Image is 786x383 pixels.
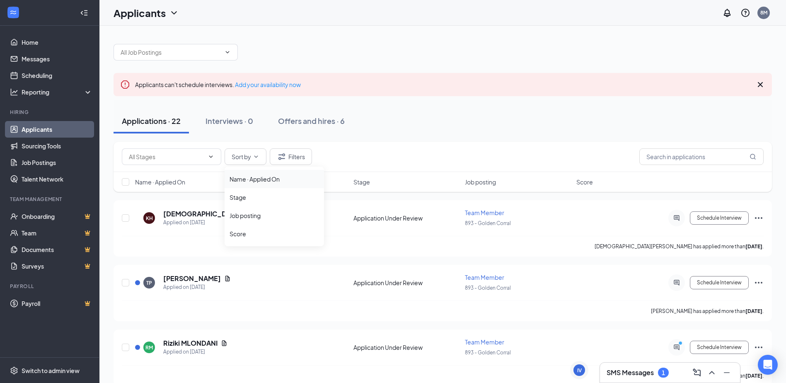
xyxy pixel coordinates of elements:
svg: Cross [755,80,765,90]
div: RM [145,344,153,351]
svg: Analysis [10,88,18,96]
b: [DATE] [745,308,762,314]
div: Applied on [DATE] [163,283,231,291]
button: Filter Filters [270,148,312,165]
h5: [DEMOGRAPHIC_DATA][PERSON_NAME] [163,209,299,218]
div: 1 [662,369,665,376]
a: Applicants [22,121,92,138]
span: Name · Applied On [135,178,185,186]
svg: Document [224,275,231,282]
a: SurveysCrown [22,258,92,274]
div: Interviews · 0 [206,116,253,126]
svg: ActiveChat [672,279,682,286]
svg: Collapse [80,9,88,17]
div: Reporting [22,88,93,96]
a: TeamCrown [22,225,92,241]
div: Application Under Review [353,279,460,287]
div: Offers and hires · 6 [278,116,345,126]
button: ChevronUp [705,366,718,379]
a: Talent Network [22,171,92,187]
svg: Error [120,80,130,90]
span: Score [576,178,593,186]
div: Applications · 22 [122,116,181,126]
a: Sourcing Tools [22,138,92,154]
a: DocumentsCrown [22,241,92,258]
div: Score [230,230,319,238]
svg: WorkstreamLogo [9,8,17,17]
span: Stage [353,178,370,186]
a: Messages [22,51,92,67]
span: Sort by [232,154,251,160]
span: Team Member [465,209,504,216]
svg: Minimize [722,368,732,378]
div: Switch to admin view [22,366,80,375]
svg: ChevronDown [253,153,259,160]
span: 893 - Golden Corral [465,285,511,291]
div: IV [577,367,582,374]
span: 893 - Golden Corral [465,349,511,356]
span: 893 - Golden Corral [465,220,511,226]
button: Schedule Interview [690,276,749,289]
p: [PERSON_NAME] has applied more than . [651,308,764,315]
span: Team Member [465,338,504,346]
svg: ChevronDown [169,8,179,18]
p: [DEMOGRAPHIC_DATA][PERSON_NAME] has applied more than . [595,243,764,250]
svg: QuestionInfo [740,8,750,18]
svg: MagnifyingGlass [750,153,756,160]
div: TP [146,279,152,286]
div: Hiring [10,109,91,116]
div: Applied on [DATE] [163,348,227,356]
h1: Applicants [114,6,166,20]
b: [DATE] [745,243,762,250]
button: Schedule Interview [690,341,749,354]
div: Job posting [230,211,319,220]
button: ComposeMessage [690,366,704,379]
span: Applicants can't schedule interviews. [135,81,301,88]
h5: Riziki MLONDANI [163,339,218,348]
svg: Ellipses [754,278,764,288]
svg: ActiveChat [672,344,682,351]
button: Sort byChevronDown [225,148,266,165]
svg: ComposeMessage [692,368,702,378]
div: Payroll [10,283,91,290]
h3: SMS Messages [607,368,654,377]
button: Minimize [720,366,733,379]
div: Team Management [10,196,91,203]
svg: ChevronDown [208,153,214,160]
a: Job Postings [22,154,92,171]
input: All Stages [129,152,204,161]
a: OnboardingCrown [22,208,92,225]
div: KH [146,215,153,222]
svg: ChevronDown [224,49,231,56]
span: Team Member [465,274,504,281]
input: Search in applications [639,148,764,165]
div: Application Under Review [353,214,460,222]
a: Home [22,34,92,51]
h5: [PERSON_NAME] [163,274,221,283]
svg: ChevronUp [707,368,717,378]
svg: Ellipses [754,213,764,223]
svg: PrimaryDot [677,341,687,347]
a: Scheduling [22,67,92,84]
div: Open Intercom Messenger [758,355,778,375]
svg: Ellipses [754,342,764,352]
svg: ActiveChat [672,215,682,221]
svg: Filter [277,152,287,162]
b: [DATE] [745,373,762,379]
div: 8M [760,9,767,16]
svg: Document [221,340,227,347]
svg: Notifications [722,8,732,18]
a: Add your availability now [235,81,301,88]
div: Application Under Review [353,343,460,351]
div: Name · Applied On [230,175,319,183]
div: Stage [230,193,319,201]
div: Applied on [DATE] [163,218,309,227]
span: Job posting [465,178,496,186]
svg: Settings [10,366,18,375]
button: Schedule Interview [690,211,749,225]
a: PayrollCrown [22,295,92,312]
input: All Job Postings [121,48,221,57]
